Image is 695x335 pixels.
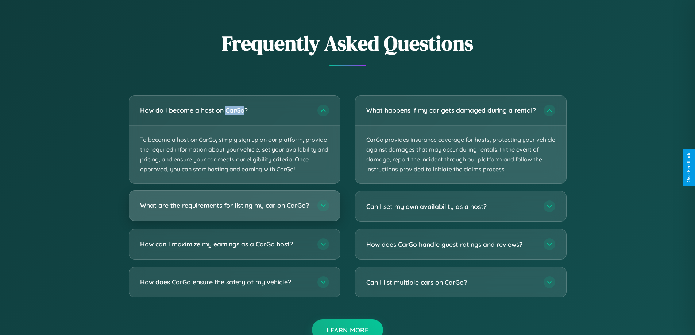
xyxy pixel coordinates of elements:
[355,126,566,184] p: CarGo provides insurance coverage for hosts, protecting your vehicle against damages that may occ...
[140,240,310,249] h3: How can I maximize my earnings as a CarGo host?
[686,153,691,182] div: Give Feedback
[129,126,340,184] p: To become a host on CarGo, simply sign up on our platform, provide the required information about...
[129,29,567,57] h2: Frequently Asked Questions
[366,278,536,287] h3: Can I list multiple cars on CarGo?
[366,240,536,249] h3: How does CarGo handle guest ratings and reviews?
[366,202,536,211] h3: Can I set my own availability as a host?
[140,106,310,115] h3: How do I become a host on CarGo?
[366,106,536,115] h3: What happens if my car gets damaged during a rental?
[140,201,310,210] h3: What are the requirements for listing my car on CarGo?
[140,278,310,287] h3: How does CarGo ensure the safety of my vehicle?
